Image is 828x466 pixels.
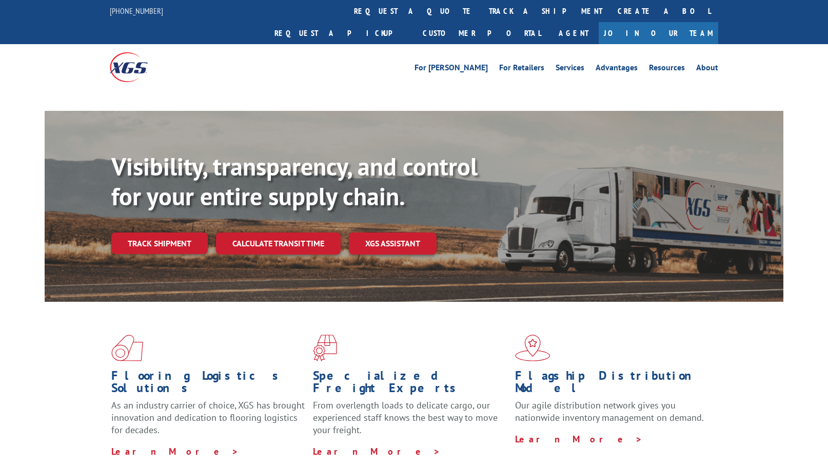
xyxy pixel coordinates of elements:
[515,370,709,399] h1: Flagship Distribution Model
[111,150,478,212] b: Visibility, transparency, and control for your entire supply chain.
[556,64,584,75] a: Services
[216,232,341,255] a: Calculate transit time
[515,433,643,445] a: Learn More >
[110,6,163,16] a: [PHONE_NUMBER]
[515,399,704,423] span: Our agile distribution network gives you nationwide inventory management on demand.
[696,64,718,75] a: About
[111,370,305,399] h1: Flooring Logistics Solutions
[111,445,239,457] a: Learn More >
[515,335,550,361] img: xgs-icon-flagship-distribution-model-red
[349,232,437,255] a: XGS ASSISTANT
[111,335,143,361] img: xgs-icon-total-supply-chain-intelligence-red
[499,64,544,75] a: For Retailers
[596,64,638,75] a: Advantages
[111,399,305,436] span: As an industry carrier of choice, XGS has brought innovation and dedication to flooring logistics...
[313,370,507,399] h1: Specialized Freight Experts
[313,445,441,457] a: Learn More >
[267,22,415,44] a: Request a pickup
[313,335,337,361] img: xgs-icon-focused-on-flooring-red
[599,22,718,44] a: Join Our Team
[111,232,208,254] a: Track shipment
[415,64,488,75] a: For [PERSON_NAME]
[313,399,507,445] p: From overlength loads to delicate cargo, our experienced staff knows the best way to move your fr...
[649,64,685,75] a: Resources
[548,22,599,44] a: Agent
[415,22,548,44] a: Customer Portal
